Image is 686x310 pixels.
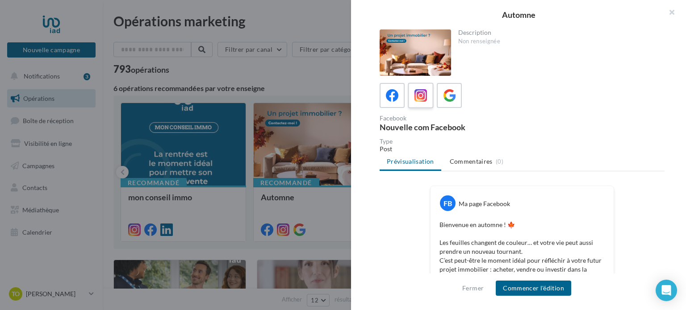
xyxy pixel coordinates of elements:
[450,157,493,166] span: Commentaires
[380,123,519,131] div: Nouvelle com Facebook
[380,115,519,121] div: Facebook
[656,280,677,301] div: Open Intercom Messenger
[365,11,672,19] div: Automne
[458,37,658,45] div: Non renseignée
[459,199,510,208] div: Ma page Facebook
[440,195,456,211] div: FB
[458,29,658,36] div: Description
[459,283,487,293] button: Fermer
[496,281,571,296] button: Commencer l'édition
[380,138,665,145] div: Type
[496,158,503,165] span: (0)
[380,145,665,153] div: Post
